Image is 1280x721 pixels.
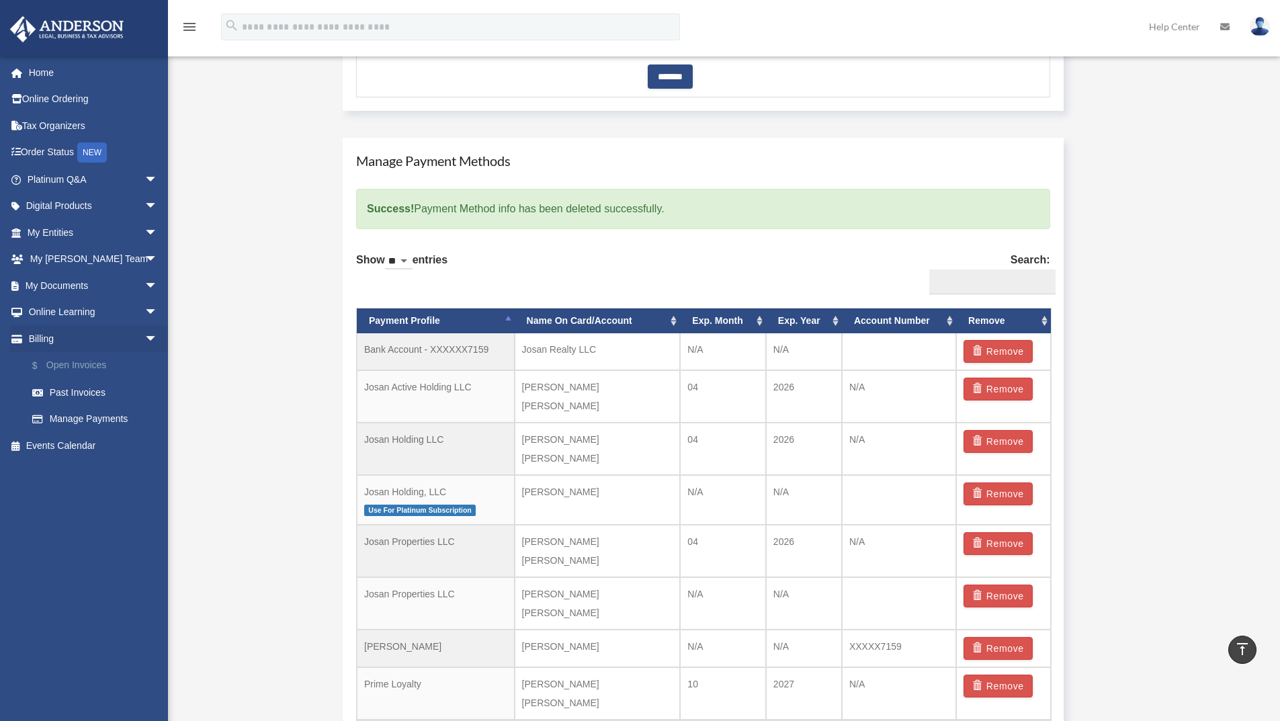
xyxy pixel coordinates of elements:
label: Search: [924,251,1050,295]
td: Josan Properties LLC [357,577,515,630]
td: Josan Holding, LLC [357,475,515,525]
a: vertical_align_top [1228,636,1256,664]
a: $Open Invoices [19,352,178,380]
span: arrow_drop_down [144,272,171,300]
button: Remove [964,675,1033,697]
td: Josan Realty LLC [515,333,681,370]
td: 04 [680,525,765,577]
span: Use For Platinum Subscription [364,505,476,516]
td: N/A [842,525,956,577]
td: N/A [766,577,842,630]
td: [PERSON_NAME] [PERSON_NAME] [515,370,681,423]
th: Exp. Year: activate to sort column ascending [766,308,842,333]
td: 04 [680,370,765,423]
div: NEW [77,142,107,163]
td: N/A [766,475,842,525]
span: arrow_drop_down [144,325,171,353]
button: Remove [964,482,1033,505]
td: 2026 [766,525,842,577]
label: Show entries [356,251,447,283]
input: Search: [929,269,1056,295]
a: menu [181,24,198,35]
td: N/A [766,630,842,667]
td: Josan Active Holding LLC [357,370,515,423]
td: Prime Loyalty [357,667,515,720]
span: arrow_drop_down [144,246,171,273]
button: Remove [964,637,1033,660]
i: search [224,18,239,33]
td: Bank Account - XXXXXX7159 [357,333,515,370]
span: arrow_drop_down [144,166,171,194]
img: User Pic [1250,17,1270,36]
td: N/A [680,333,765,370]
span: $ [40,357,46,374]
div: Payment Method info has been deleted successfully. [356,189,1050,229]
td: 2027 [766,667,842,720]
span: arrow_drop_down [144,299,171,327]
td: 2026 [766,423,842,475]
th: Payment Profile: activate to sort column descending [357,308,515,333]
a: Billingarrow_drop_down [9,325,178,352]
button: Remove [964,430,1033,453]
button: Remove [964,585,1033,607]
a: Online Learningarrow_drop_down [9,299,178,326]
a: Past Invoices [19,379,178,406]
td: [PERSON_NAME] [PERSON_NAME] [515,577,681,630]
img: Anderson Advisors Platinum Portal [6,16,128,42]
th: Exp. Month: activate to sort column ascending [680,308,765,333]
td: N/A [680,475,765,525]
td: N/A [680,577,765,630]
td: Josan Holding LLC [357,423,515,475]
select: Showentries [385,254,413,269]
a: Tax Organizers [9,112,178,139]
td: XXXXX7159 [842,630,956,667]
th: Remove: activate to sort column ascending [956,308,1050,333]
td: [PERSON_NAME] [515,630,681,667]
a: Home [9,59,178,86]
a: Online Ordering [9,86,178,113]
span: arrow_drop_down [144,193,171,220]
td: 04 [680,423,765,475]
td: N/A [842,667,956,720]
td: N/A [680,630,765,667]
th: Account Number: activate to sort column ascending [842,308,956,333]
td: [PERSON_NAME] [PERSON_NAME] [515,525,681,577]
a: My Documentsarrow_drop_down [9,272,178,299]
button: Remove [964,532,1033,555]
td: [PERSON_NAME] [PERSON_NAME] [515,667,681,720]
td: 10 [680,667,765,720]
td: [PERSON_NAME] [515,475,681,525]
td: N/A [842,423,956,475]
a: Platinum Q&Aarrow_drop_down [9,166,178,193]
a: Order StatusNEW [9,139,178,167]
button: Remove [964,378,1033,400]
strong: Success! [367,203,414,214]
a: My [PERSON_NAME] Teamarrow_drop_down [9,246,178,273]
h4: Manage Payment Methods [356,151,1050,170]
a: Events Calendar [9,432,178,459]
td: [PERSON_NAME] [357,630,515,667]
button: Remove [964,340,1033,363]
a: Digital Productsarrow_drop_down [9,193,178,220]
a: Manage Payments [19,406,171,433]
td: 2026 [766,370,842,423]
td: N/A [766,333,842,370]
td: [PERSON_NAME] [PERSON_NAME] [515,423,681,475]
span: arrow_drop_down [144,219,171,247]
td: Josan Properties LLC [357,525,515,577]
i: menu [181,19,198,35]
td: N/A [842,370,956,423]
a: My Entitiesarrow_drop_down [9,219,178,246]
th: Name On Card/Account: activate to sort column ascending [515,308,681,333]
i: vertical_align_top [1234,641,1250,657]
